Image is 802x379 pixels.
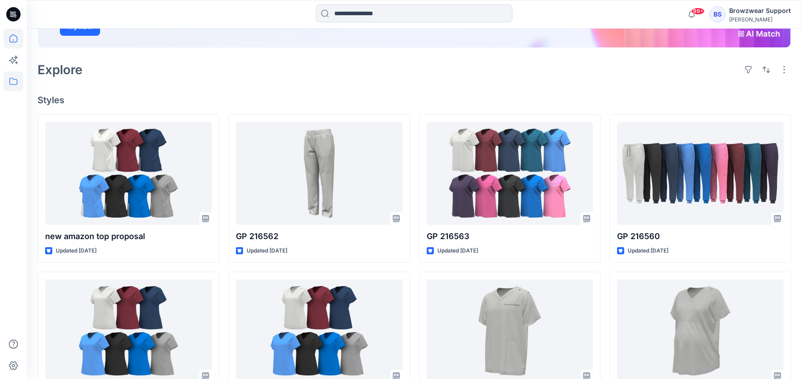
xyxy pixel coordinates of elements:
div: BS [710,6,726,22]
p: Updated [DATE] [56,246,97,256]
div: [PERSON_NAME] [729,16,791,23]
a: GP 216562 [236,122,403,225]
p: GP 216562 [236,230,403,243]
p: GP 216563 [427,230,593,243]
span: 99+ [691,8,705,15]
h2: Explore [38,63,83,77]
p: Updated [DATE] [628,246,668,256]
div: Browzwear Support [729,5,791,16]
a: new amazon top proposal [45,122,212,225]
a: GP 216560 [617,122,784,225]
h4: Styles [38,95,791,105]
p: GP 216560 [617,230,784,243]
p: Updated [DATE] [247,246,287,256]
a: GP 216563 [427,122,593,225]
p: Updated [DATE] [437,246,478,256]
p: new amazon top proposal [45,230,212,243]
